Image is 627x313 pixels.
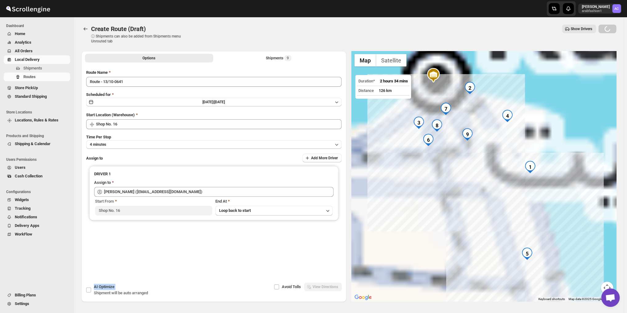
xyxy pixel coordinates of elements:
[266,55,291,61] div: Shipments
[4,299,70,308] button: Settings
[86,98,341,106] button: [DATE]|[DATE]
[85,54,213,62] button: All Route Options
[4,30,70,38] button: Home
[302,154,341,162] button: Add More Driver
[353,293,373,301] img: Google
[4,73,70,81] button: Routes
[15,206,30,211] span: Tracking
[578,4,621,14] button: User menu
[94,291,148,295] span: Shipment will be auto arranged
[379,88,392,93] span: 126 km
[94,284,114,289] span: AI Optimize
[90,142,106,147] span: 4 minutes
[15,40,31,45] span: Analytics
[15,301,29,306] span: Settings
[4,213,70,221] button: Notifications
[422,134,434,146] div: 6
[91,25,146,33] span: Create Route (Draft)
[562,25,596,33] button: Show Drivers
[94,171,333,177] h3: DRIVER 1
[81,25,90,33] button: Routes
[4,116,70,125] button: Locations, Rules & Rates
[612,4,621,13] span: Abizer Chikhly
[91,34,188,44] p: ⓘ Shipments can also be added from Shipments menu Unrouted tab
[582,9,610,13] p: arabfashion1
[4,163,70,172] button: Users
[524,161,536,173] div: 1
[521,248,533,260] div: 5
[601,288,620,307] div: Open chat
[6,110,71,115] span: Store Locations
[287,56,289,61] span: 9
[614,7,619,11] text: AC
[413,117,425,129] div: 3
[4,230,70,239] button: WorkFlow
[219,208,251,213] span: Loop back to start
[4,38,70,47] button: Analytics
[15,31,25,36] span: Home
[142,56,155,61] span: Options
[380,79,408,83] span: 2 hours 34 mins
[4,140,70,148] button: Shipping & Calendar
[94,180,111,186] div: Assign to
[4,291,70,299] button: Billing Plans
[431,119,443,132] div: 8
[601,282,613,294] button: Map camera controls
[15,141,50,146] span: Shipping & Calendar
[15,174,42,178] span: Cash Collection
[202,100,214,104] span: [DATE] |
[15,223,39,228] span: Delivery Apps
[358,88,374,93] span: Distance
[311,156,338,160] span: Add More Driver
[4,172,70,180] button: Cash Collection
[104,187,333,197] input: Search assignee
[461,128,473,141] div: 9
[23,74,36,79] span: Routes
[86,70,108,75] span: Route Name
[86,113,135,117] span: Start Location (Warehouse)
[15,94,47,99] span: Standard Shipping
[15,293,36,297] span: Billing Plans
[15,49,33,53] span: All Orders
[538,297,565,301] button: Keyboard shortcuts
[5,1,51,16] img: ScrollEngine
[86,77,341,87] input: Eg: Bengaluru Route
[464,82,476,94] div: 2
[6,133,71,138] span: Products and Shipping
[6,157,71,162] span: Users Permissions
[4,196,70,204] button: Widgets
[501,110,513,122] div: 4
[15,232,32,236] span: WorkFlow
[376,54,406,66] button: Show satellite imagery
[86,135,111,139] span: Time Per Stop
[4,64,70,73] button: Shipments
[4,47,70,55] button: All Orders
[571,26,592,31] span: Show Drivers
[15,197,29,202] span: Widgets
[6,23,71,28] span: Dashboard
[15,57,40,62] span: Local Delivery
[4,204,70,213] button: Tracking
[4,221,70,230] button: Delivery Apps
[353,293,373,301] a: Open this area in Google Maps (opens a new window)
[214,54,343,62] button: Selected Shipments
[440,103,452,115] div: 7
[23,66,42,70] span: Shipments
[96,119,341,129] input: Search location
[15,85,38,90] span: Store PickUp
[358,79,375,83] span: Duration*
[282,284,301,289] span: Avoid Tolls
[86,140,341,149] button: 4 minutes
[214,100,225,104] span: [DATE]
[81,65,346,269] div: All Route Options
[15,215,37,219] span: Notifications
[15,165,26,170] span: Users
[6,189,71,194] span: Configurations
[95,199,114,204] span: Start From
[215,198,333,204] div: End At
[569,297,602,301] span: Map data ©2025 Google
[582,4,610,9] p: [PERSON_NAME]
[15,118,58,122] span: Locations, Rules & Rates
[354,54,376,66] button: Show street map
[86,156,103,160] span: Assign to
